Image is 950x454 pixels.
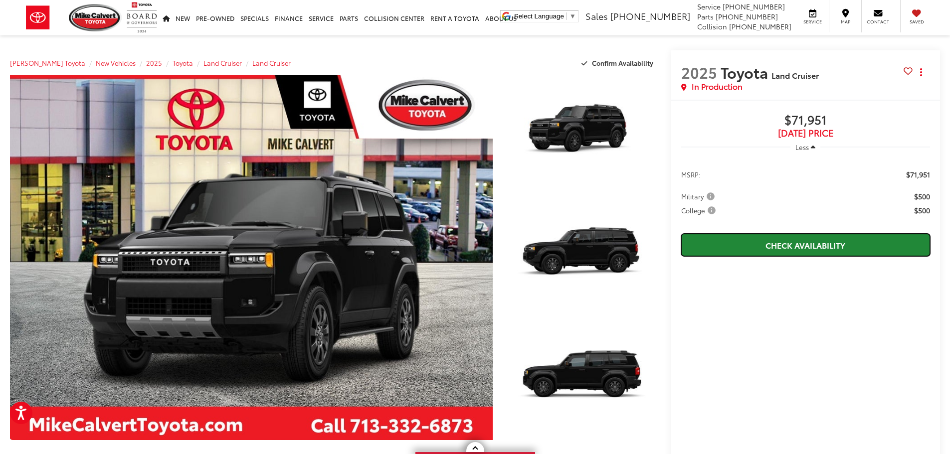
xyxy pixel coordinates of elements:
span: ▼ [570,12,576,20]
span: $500 [914,191,930,201]
span: Map [834,18,856,25]
span: $71,951 [681,113,930,128]
a: Expand Photo 0 [10,75,493,440]
img: 2025 Toyota Land Cruiser Land Cruiser [502,321,662,442]
span: Land Cruiser [771,69,819,81]
span: [PHONE_NUMBER] [716,11,778,21]
span: Confirm Availability [592,58,653,67]
img: 2025 Toyota Land Cruiser Land Cruiser [502,74,662,194]
span: [PHONE_NUMBER] [723,1,785,11]
a: Expand Photo 2 [504,199,661,317]
span: dropdown dots [920,68,922,76]
button: Less [790,138,820,156]
span: $500 [914,205,930,215]
a: Toyota [173,58,193,67]
span: Toyota [721,61,771,83]
span: 2025 [681,61,717,83]
button: College [681,205,719,215]
a: Expand Photo 1 [504,75,661,193]
span: Parts [697,11,714,21]
span: $71,951 [906,169,930,179]
img: Mike Calvert Toyota [69,4,122,31]
button: Actions [913,63,930,81]
a: 2025 [146,58,162,67]
span: College [681,205,718,215]
span: [PHONE_NUMBER] [610,9,690,22]
span: [PHONE_NUMBER] [729,21,791,31]
span: [DATE] PRICE [681,128,930,138]
span: Collision [697,21,727,31]
span: Contact [867,18,889,25]
button: Military [681,191,718,201]
img: 2025 Toyota Land Cruiser Land Cruiser [5,73,497,442]
a: [PERSON_NAME] Toyota [10,58,85,67]
a: Expand Photo 3 [504,322,661,441]
span: Sales [585,9,608,22]
span: Less [795,143,809,151]
a: Land Cruiser [203,58,242,67]
span: Service [801,18,824,25]
a: Land Cruiser [252,58,291,67]
span: Military [681,191,717,201]
span: ​ [567,12,567,20]
a: Select Language​ [514,12,576,20]
a: New Vehicles [96,58,136,67]
span: Select Language [514,12,564,20]
span: Service [697,1,721,11]
img: 2025 Toyota Land Cruiser Land Cruiser [502,197,662,318]
button: Confirm Availability [576,54,661,72]
span: In Production [692,81,743,92]
span: Saved [906,18,928,25]
a: Check Availability [681,234,930,256]
span: MSRP: [681,169,701,179]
